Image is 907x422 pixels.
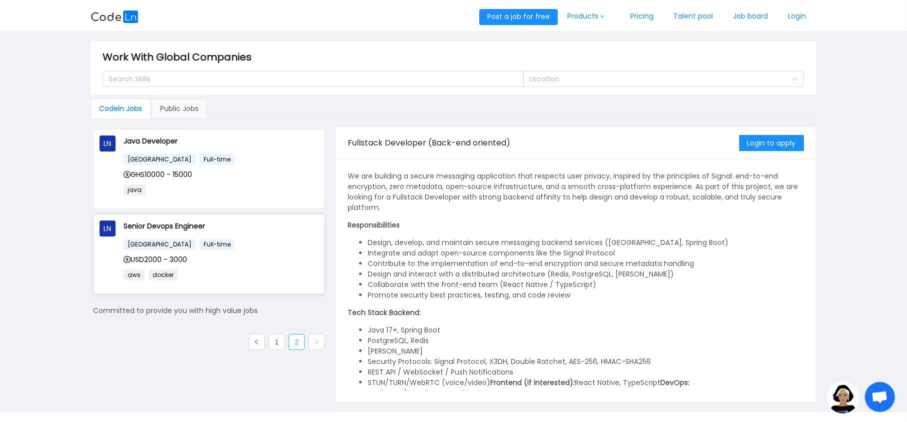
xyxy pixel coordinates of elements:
i: icon: left [254,339,260,345]
span: LN [104,135,112,151]
li: Contribute to the implementation of end-to-end encryption and secure metadata handling [368,258,804,269]
span: Full-time [200,154,235,165]
div: Search Skills [109,74,508,84]
strong: Frontend (if interested): [490,377,575,387]
i: icon: down [599,14,605,19]
p: Java Developer [124,135,318,146]
li: Java 17+, Spring Boot [368,325,804,335]
a: Post a job for free [479,11,558,21]
span: docker [149,269,178,280]
button: Post a job for free [479,9,558,25]
div: Committed to provide you with high value jobs [93,305,325,316]
span: Full-time [200,239,235,250]
i: icon: down [792,76,798,83]
li: [PERSON_NAME] [368,346,804,356]
span: [GEOGRAPHIC_DATA] [124,239,196,250]
li: Security Protocols: Signal Protocol, X3DH, Double Ratchet, AES-256, HMAC-SHA256 [368,356,804,367]
span: GHS10000 - 15000 [124,169,192,179]
li: Next Page [309,334,325,350]
li: STUN/TURN/WebRTC (voice/video) React Native, TypeScript [368,377,804,388]
span: Work With Global Companies [103,49,258,65]
i: icon: dollar [124,171,131,178]
i: icon: dollar [124,256,131,263]
strong: Responsibilities [348,220,400,230]
p: We are building a secure messaging application that respects user privacy, inspired by the princi... [348,171,804,213]
li: Previous Page [249,334,265,350]
img: logobg.f302741d.svg [91,10,139,23]
li: 1 [269,334,285,350]
span: java [124,184,146,195]
i: icon: right [314,339,320,345]
button: Login to apply [739,135,804,151]
a: 1 [269,334,284,349]
li: 2 [289,334,305,350]
li: Integrate and adapt open-source components like the Signal Protocol [368,248,804,258]
div: Open chat [865,382,895,412]
li: REST API / WebSocket / Push Notifications [368,367,804,377]
img: ground.ddcf5dcf.png [827,381,859,413]
span: aws [124,269,145,280]
p: Senior Devops Engineer [124,220,318,231]
li: Promote security best practices, testing, and code review [368,290,804,300]
li: PostgreSQL, Redis [368,335,804,346]
span: Fullstack Developer (Back-end oriented) [348,137,510,148]
a: 2 [289,334,304,349]
li: Design and interact with a distributed architecture (Redis, PostgreSQL, [PERSON_NAME]) [368,269,804,279]
li: Design, develop, and maintain secure messaging backend services ([GEOGRAPHIC_DATA], Spring Boot) [368,237,804,248]
strong: DevOps: [660,377,689,387]
div: Public Jobs [152,98,207,118]
div: Codeln Jobs [91,98,151,118]
li: Collaborate with the front-end team (React Native / TypeScript) [368,279,804,290]
span: [GEOGRAPHIC_DATA] [124,154,196,165]
li: Docker, CI/CD, S3-compatible object storage [368,388,804,398]
div: Location [529,74,787,84]
span: LN [104,220,112,236]
strong: Tech Stack Backend: [348,307,421,317]
span: USD2000 - 3000 [124,254,187,264]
